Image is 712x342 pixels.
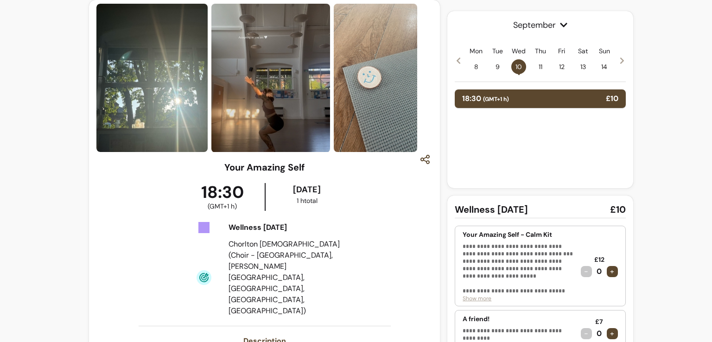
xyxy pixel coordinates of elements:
[597,59,612,74] span: 14
[208,202,237,211] span: ( GMT+1 h )
[599,46,610,56] p: Sun
[518,70,520,79] span: •
[463,230,573,239] p: Your Amazing Self - Calm Kit
[511,59,526,74] span: 10
[267,183,347,196] div: [DATE]
[596,328,603,339] span: 0
[594,255,604,264] p: £12
[490,59,505,74] span: 9
[224,161,305,174] h3: Your Amazing Self
[492,46,503,56] p: Tue
[96,4,208,152] img: https://d3pz9znudhj10h.cloudfront.net/fb2c733c-c3d0-4b2a-a9e6-a977e770722c
[455,203,528,216] span: Wellness [DATE]
[607,328,618,339] div: +
[535,46,546,56] p: Thu
[595,317,603,326] p: £7
[334,4,417,152] img: https://d3pz9znudhj10h.cloudfront.net/3396afdb-ebca-4757-8480-5e1e0fd3e724
[229,222,346,233] div: Wellness [DATE]
[180,183,264,211] div: 18:30
[576,59,591,74] span: 13
[462,93,509,104] p: 18:30
[211,4,330,152] img: https://d3pz9znudhj10h.cloudfront.net/9b8ae236-a318-47ef-b40b-af4967b89ab6
[554,59,569,74] span: 12
[607,266,618,277] div: +
[463,295,491,302] span: Show more
[455,19,625,32] span: September
[596,266,603,277] span: 0
[483,95,509,103] span: ( GMT+1 h )
[610,203,626,216] span: £10
[267,196,347,205] div: 1 h total
[581,266,592,277] div: -
[229,239,346,317] div: Chorlton [DEMOGRAPHIC_DATA] (Choir - [GEOGRAPHIC_DATA], [PERSON_NAME][GEOGRAPHIC_DATA], [GEOGRAPH...
[470,46,483,56] p: Mon
[463,314,573,323] p: A friend!
[606,93,618,104] p: £10
[197,220,211,235] img: Tickets Icon
[533,59,548,74] span: 11
[512,46,526,56] p: Wed
[469,59,483,74] span: 8
[581,328,592,339] div: -
[558,46,565,56] p: Fri
[578,46,588,56] p: Sat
